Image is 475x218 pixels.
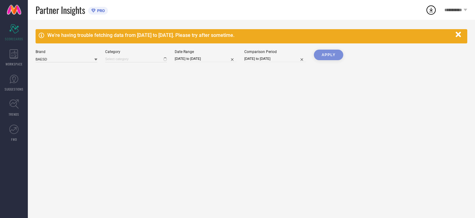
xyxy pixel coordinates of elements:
[175,50,237,54] div: Date Range
[6,62,23,66] span: WORKSPACE
[175,56,237,62] input: Select date range
[105,50,167,54] div: Category
[244,50,306,54] div: Comparison Period
[244,56,306,62] input: Select comparison period
[47,32,452,38] div: We're having trouble fetching data from [DATE] to [DATE]. Please try after sometime.
[5,87,24,91] span: SUGGESTIONS
[11,137,17,142] span: FWD
[36,4,85,16] span: Partner Insights
[9,112,19,117] span: TRENDS
[5,37,23,41] span: SCORECARDS
[426,4,437,16] div: Open download list
[36,50,97,54] div: Brand
[96,8,105,13] span: PRO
